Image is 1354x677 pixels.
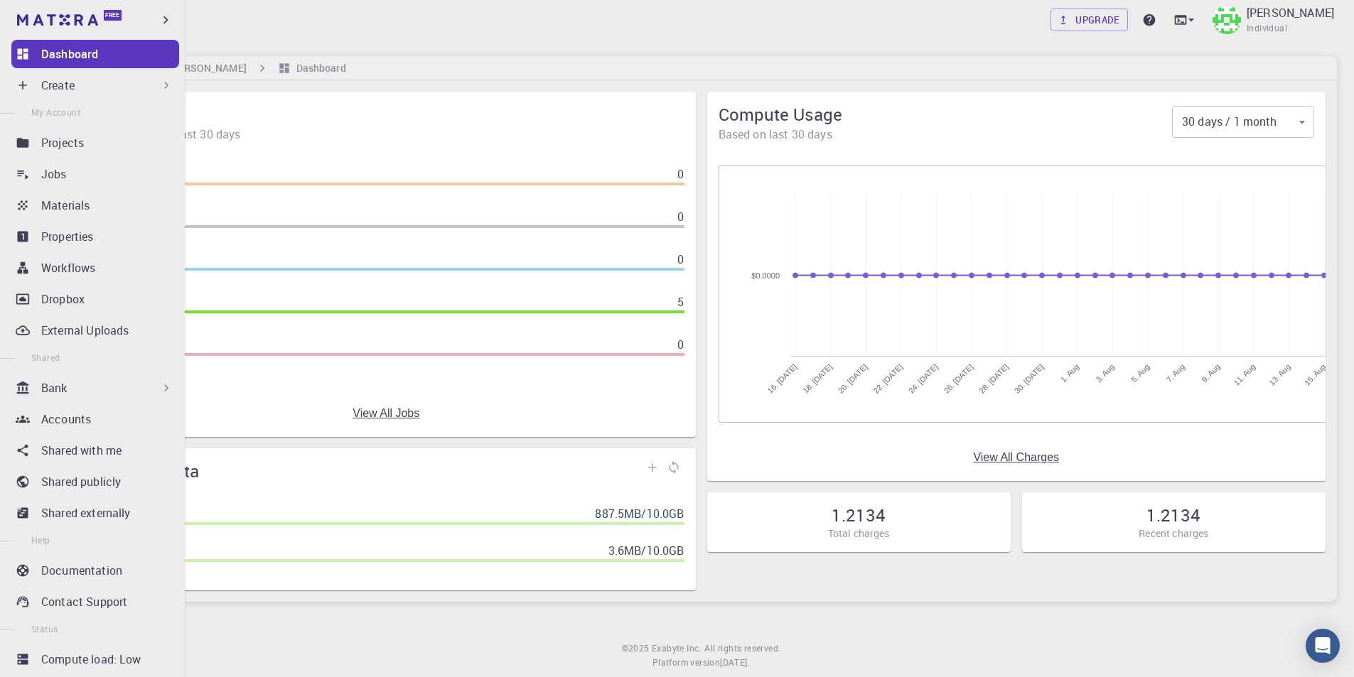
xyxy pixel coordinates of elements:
p: Shared externally [41,504,131,521]
p: Contact Support [41,593,127,610]
tspan: 16. [DATE] [765,362,798,395]
span: All rights reserved. [704,641,780,656]
p: Materials [41,197,90,214]
tspan: 24. [DATE] [906,362,939,395]
a: Contact Support [11,587,179,616]
a: Documentation [11,556,179,585]
tspan: 28. [DATE] [977,362,1010,395]
h6: [PERSON_NAME] [163,60,246,76]
p: 5 [677,293,684,310]
a: Accounts [11,405,179,433]
tspan: 20. [DATE] [836,362,869,395]
a: Exabyte Inc. [652,641,702,656]
span: Individual [1247,21,1287,36]
tspan: 7. Aug [1164,362,1186,384]
img: logo [17,14,98,26]
a: Workflows [11,254,179,282]
a: Shared externally [11,499,179,527]
p: Accounts [41,411,91,428]
span: [DATE] . [720,656,750,668]
p: Workflows [41,259,95,276]
a: Materials [11,191,179,220]
p: External Uploads [41,322,129,339]
tspan: 5. Aug [1129,362,1151,384]
a: Jobs [11,160,179,188]
p: 0 [677,251,684,268]
a: Upgrade [1051,9,1128,31]
p: 0 [677,336,684,353]
span: © 2025 [622,641,652,656]
div: Create [11,71,179,99]
tspan: 13. Aug [1267,362,1292,387]
p: Shared with me [41,442,122,459]
p: Properties [41,228,94,245]
p: Total charges [828,526,890,541]
p: 0 [677,166,684,183]
tspan: 18. [DATE] [801,362,834,395]
p: Bank [41,379,68,396]
p: Compute load: Low [41,651,141,668]
span: 5 jobs during the last 30 days [88,126,684,143]
a: Shared publicly [11,467,179,496]
tspan: 3. Aug [1094,362,1116,384]
h5: 1.2134 [1146,504,1200,526]
a: Properties [11,222,179,251]
span: Compute Usage [719,103,1173,126]
p: Dashboard [41,45,98,63]
div: Open Intercom Messenger [1306,629,1340,663]
span: Based on last 30 days [719,126,1173,143]
img: Taha Yusuf [1213,6,1241,34]
p: Shared publicly [41,473,121,490]
h6: Dashboard [291,60,346,76]
tspan: 15. Aug [1302,362,1327,387]
p: 0 [677,208,684,225]
span: My Account [31,107,80,118]
span: Help [31,534,50,546]
tspan: 1. Aug [1058,362,1080,384]
span: Platform version [652,656,720,670]
p: Recent charges [1139,526,1208,541]
a: Dashboard [11,40,179,68]
p: 887.5MB / 10.0GB [595,505,684,522]
div: Bank [11,374,179,402]
a: Shared with me [11,436,179,465]
span: Status [31,623,58,634]
p: Dropbox [41,291,85,308]
p: Jobs [41,166,67,183]
a: Compute load: Low [11,645,179,673]
span: Jobs [88,103,684,126]
tspan: 22. [DATE] [871,362,904,395]
text: $0.0000 [751,271,780,280]
p: Projects [41,134,84,151]
p: Create [41,77,75,94]
a: Projects [11,129,179,157]
span: Storage Quota [88,460,642,482]
p: Documentation [41,562,122,579]
p: 3.6MB / 10.0GB [608,542,684,559]
a: View All Charges [973,451,1059,464]
a: Dropbox [11,285,179,313]
tspan: 9. Aug [1200,362,1222,384]
nav: breadcrumb [71,60,349,76]
tspan: 11. Aug [1232,362,1257,387]
a: View All Jobs [353,407,419,420]
p: [PERSON_NAME] [1247,4,1334,21]
span: Exabyte Inc. [652,642,702,654]
h5: 1.2134 [832,504,886,526]
tspan: 30. [DATE] [1012,362,1045,395]
span: Shared [31,352,60,363]
div: 30 days / 1 month [1172,108,1314,136]
a: External Uploads [11,316,179,345]
a: [DATE]. [720,656,750,670]
tspan: 26. [DATE] [942,362,974,395]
